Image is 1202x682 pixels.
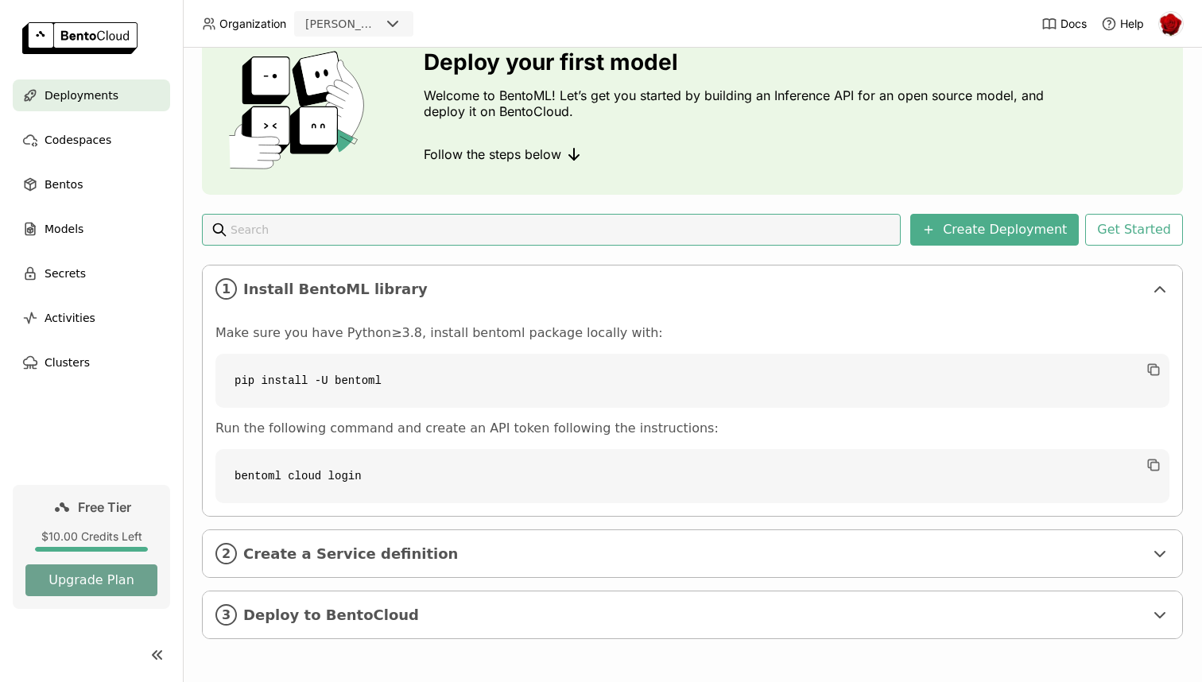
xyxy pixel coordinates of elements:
p: Welcome to BentoML! Let’s get you started by building an Inference API for an open source model, ... [424,87,1052,119]
p: Make sure you have Python≥3.8, install bentoml package locally with: [215,325,1169,341]
span: Free Tier [78,499,131,515]
img: Gautham Vijayan [1159,12,1183,36]
code: pip install -U bentoml [215,354,1169,408]
a: Deployments [13,79,170,111]
span: Docs [1060,17,1087,31]
button: Upgrade Plan [25,564,157,596]
div: [PERSON_NAME] [305,16,380,32]
span: Secrets [45,264,86,283]
i: 2 [215,543,237,564]
a: Bentos [13,169,170,200]
a: Clusters [13,347,170,378]
span: Models [45,219,83,238]
a: Secrets [13,258,170,289]
span: Clusters [45,353,90,372]
a: Docs [1041,16,1087,32]
span: Install BentoML library [243,281,1144,298]
span: Bentos [45,175,83,194]
span: Help [1120,17,1144,31]
button: Get Started [1085,214,1183,246]
span: Deployments [45,86,118,105]
span: Activities [45,308,95,327]
div: $10.00 Credits Left [25,529,157,544]
a: Activities [13,302,170,334]
div: Help [1101,16,1144,32]
span: Deploy to BentoCloud [243,606,1144,624]
div: 3Deploy to BentoCloud [203,591,1182,638]
h3: Deploy your first model [424,49,1052,75]
p: Run the following command and create an API token following the instructions: [215,420,1169,436]
a: Free Tier$10.00 Credits LeftUpgrade Plan [13,485,170,609]
img: cover onboarding [215,50,386,169]
code: bentoml cloud login [215,449,1169,503]
span: Create a Service definition [243,545,1144,563]
input: Selected gautham. [382,17,383,33]
span: Follow the steps below [424,146,561,162]
div: 1Install BentoML library [203,265,1182,312]
input: Search [231,215,891,245]
button: Create Deployment [910,214,1079,246]
i: 3 [215,604,237,626]
a: Models [13,213,170,245]
img: logo [22,22,138,54]
span: Organization [219,17,286,31]
i: 1 [215,278,237,300]
a: Codespaces [13,124,170,156]
span: Codespaces [45,130,111,149]
div: 2Create a Service definition [203,530,1182,577]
